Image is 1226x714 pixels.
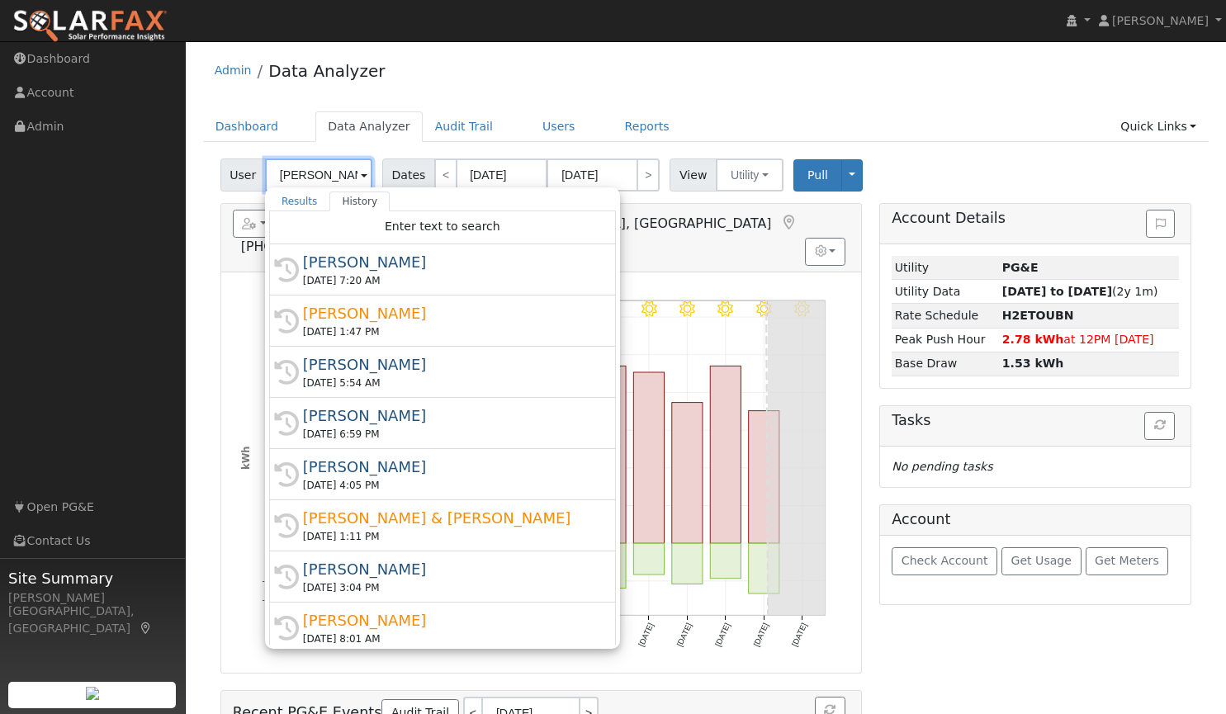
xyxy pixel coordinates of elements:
text: [DATE] [751,622,770,648]
td: at 12PM [DATE] [999,328,1179,352]
div: [DATE] 3:04 PM [303,580,597,595]
text: -10 [262,576,273,585]
span: [GEOGRAPHIC_DATA], [GEOGRAPHIC_DATA] [489,215,772,231]
i: History [274,258,299,282]
rect: onclick="" [749,411,779,544]
button: Utility [716,158,783,192]
a: History [329,192,390,211]
strong: 1.53 kWh [1002,357,1064,370]
rect: onclick="" [595,366,626,543]
span: [PHONE_NUMBER] [241,239,361,254]
div: [DATE] 1:11 PM [303,529,597,544]
span: Pull [807,168,828,182]
div: [GEOGRAPHIC_DATA], [GEOGRAPHIC_DATA] [8,603,177,637]
td: Base Draw [892,352,999,376]
input: Select a User [265,158,372,192]
rect: onclick="" [672,543,703,584]
a: Admin [215,64,252,77]
rect: onclick="" [710,366,741,543]
a: < [434,158,457,192]
a: Data Analyzer [315,111,423,142]
span: Check Account [902,554,988,567]
button: Issue History [1146,210,1175,238]
div: [PERSON_NAME] & [PERSON_NAME] [303,507,597,529]
span: Dates [382,158,435,192]
rect: onclick="" [749,543,779,593]
div: [PERSON_NAME] [303,558,597,580]
div: [PERSON_NAME] [303,302,597,324]
div: [DATE] 4:05 PM [303,478,597,493]
rect: onclick="" [710,543,741,579]
a: Dashboard [203,111,291,142]
span: Enter text to search [385,220,500,233]
button: Get Usage [1001,547,1082,575]
a: Users [530,111,588,142]
button: Check Account [892,547,997,575]
i: History [274,309,299,333]
a: Reports [613,111,682,142]
td: Rate Schedule [892,304,999,328]
div: [PERSON_NAME] [303,404,597,427]
i: History [274,513,299,538]
div: [PERSON_NAME] [303,456,597,478]
img: retrieve [86,687,99,700]
div: [DATE] 5:54 AM [303,376,597,390]
span: Site Summary [8,567,177,589]
td: Utility [892,256,999,280]
rect: onclick="" [633,543,664,575]
div: [PERSON_NAME] [303,251,597,273]
i: History [274,411,299,436]
i: History [274,565,299,589]
div: [DATE] 8:01 AM [303,631,597,646]
text: [DATE] [713,622,732,648]
span: Get Usage [1011,554,1072,567]
span: User [220,158,266,192]
div: [DATE] 6:59 PM [303,427,597,442]
span: (2y 1m) [1002,285,1158,298]
td: Utility Data [892,280,999,304]
div: [PERSON_NAME] [303,609,597,631]
text: kWh [239,446,251,470]
div: [PERSON_NAME] [303,353,597,376]
a: Map [779,215,798,231]
strong: ID: 17132941, authorized: 08/03/25 [1002,261,1039,274]
text: [DATE] [637,622,656,648]
i: No pending tasks [892,460,992,473]
button: Get Meters [1086,547,1169,575]
span: Get Meters [1095,554,1159,567]
strong: [DATE] to [DATE] [1002,285,1112,298]
i: 8/16 - Clear [756,301,772,317]
button: Refresh [1144,412,1175,440]
td: Peak Push Hour [892,328,999,352]
a: Results [269,192,330,211]
strong: 2.78 kWh [1002,333,1064,346]
a: Audit Trail [423,111,505,142]
rect: onclick="" [633,372,664,543]
rect: onclick="" [595,543,626,588]
i: History [274,616,299,641]
i: 8/14 - Clear [679,301,695,317]
a: > [637,158,660,192]
h5: Tasks [892,412,1179,429]
div: [DATE] 1:47 PM [303,324,597,339]
button: Pull [793,159,842,192]
span: View [670,158,717,192]
h5: Account Details [892,210,1179,227]
text: [DATE] [790,622,809,648]
a: Data Analyzer [268,61,385,81]
i: History [274,462,299,487]
a: Quick Links [1108,111,1209,142]
div: [PERSON_NAME] [8,589,177,607]
i: 8/15 - Clear [718,301,734,317]
text: [DATE] [675,622,693,648]
i: History [274,360,299,385]
a: Map [139,622,154,635]
text: -15 [262,595,273,604]
strong: C [1002,309,1074,322]
div: [DATE] 7:20 AM [303,273,597,288]
span: [PERSON_NAME] [1112,14,1209,27]
img: SolarFax [12,9,168,44]
rect: onclick="" [672,403,703,544]
i: 8/13 - Clear [641,301,657,317]
h5: Account [892,511,950,527]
